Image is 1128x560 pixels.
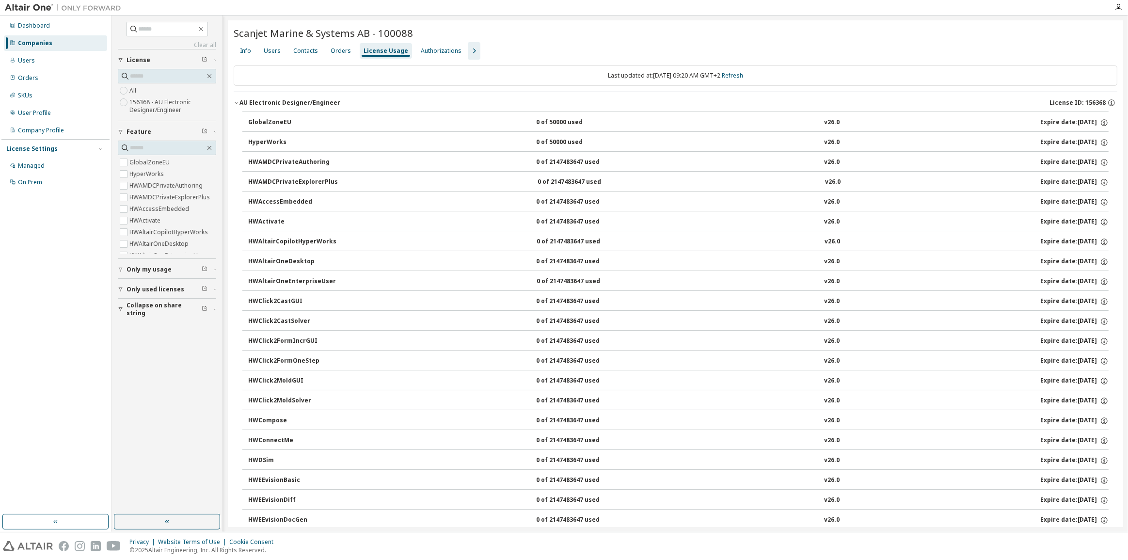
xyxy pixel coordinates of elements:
div: 0 of 2147483647 used [536,496,623,505]
label: HyperWorks [129,168,166,180]
div: v26.0 [824,138,840,147]
button: HWEEvisionDocGen0 of 2147483647 usedv26.0Expire date:[DATE] [248,510,1109,531]
button: HWActivate0 of 2147483647 usedv26.0Expire date:[DATE] [248,211,1109,233]
div: v26.0 [824,397,840,405]
div: 0 of 2147483647 used [536,317,623,326]
div: v26.0 [824,357,840,366]
div: Expire date: [DATE] [1040,238,1109,246]
div: Expire date: [DATE] [1040,436,1109,445]
div: HWClick2MoldGUI [248,377,335,385]
div: HWConnectMe [248,436,335,445]
img: Altair One [5,3,126,13]
span: Only my usage [127,266,172,273]
button: License [118,49,216,71]
button: HWEEvisionBasic0 of 2147483647 usedv26.0Expire date:[DATE] [248,470,1109,491]
img: altair_logo.svg [3,541,53,551]
div: Expire date: [DATE] [1040,416,1109,425]
div: Expire date: [DATE] [1040,118,1109,127]
div: 0 of 2147483647 used [536,416,623,425]
div: 0 of 2147483647 used [536,397,623,405]
img: linkedin.svg [91,541,101,551]
div: Expire date: [DATE] [1040,337,1109,346]
div: License Settings [6,145,58,153]
div: v26.0 [824,496,840,505]
div: Expire date: [DATE] [1040,397,1109,405]
button: HWClick2CastSolver0 of 2147483647 usedv26.0Expire date:[DATE] [248,311,1109,332]
div: 0 of 2147483647 used [538,178,625,187]
a: Clear all [118,41,216,49]
label: HWAMDCPrivateAuthoring [129,180,205,192]
div: HWCompose [248,416,335,425]
button: GlobalZoneEU0 of 50000 usedv26.0Expire date:[DATE] [248,112,1109,133]
span: Only used licenses [127,286,184,293]
div: Authorizations [421,47,461,55]
button: HWAMDCPrivateAuthoring0 of 2147483647 usedv26.0Expire date:[DATE] [248,152,1109,173]
img: instagram.svg [75,541,85,551]
div: v26.0 [824,277,840,286]
div: HWClick2CastSolver [248,317,335,326]
div: Website Terms of Use [158,538,229,546]
button: HWAccessEmbedded0 of 2147483647 usedv26.0Expire date:[DATE] [248,192,1109,213]
div: v26.0 [824,317,840,326]
label: HWAMDCPrivateExplorerPlus [129,192,212,203]
div: Expire date: [DATE] [1040,297,1109,306]
button: HWAltairOneEnterpriseUser0 of 2147483647 usedv26.0Expire date:[DATE] [248,271,1109,292]
div: Orders [331,47,351,55]
div: 0 of 2147483647 used [536,257,623,266]
div: Companies [18,39,52,47]
div: 0 of 2147483647 used [536,357,623,366]
label: 156368 - AU Electronic Designer/Engineer [129,96,216,116]
button: HWAltairCopilotHyperWorks0 of 2147483647 usedv26.0Expire date:[DATE] [248,231,1109,253]
button: HWClick2MoldGUI0 of 2147483647 usedv26.0Expire date:[DATE] [248,370,1109,392]
div: Expire date: [DATE] [1040,377,1109,385]
div: Expire date: [DATE] [1040,158,1109,167]
div: HWAMDCPrivateAuthoring [248,158,335,167]
div: User Profile [18,109,51,117]
div: Dashboard [18,22,50,30]
div: v26.0 [824,456,840,465]
div: 0 of 2147483647 used [536,516,623,525]
div: v26.0 [824,118,840,127]
div: v26.0 [824,158,840,167]
div: Expire date: [DATE] [1040,218,1109,226]
div: Managed [18,162,45,170]
label: GlobalZoneEU [129,157,172,168]
div: Expire date: [DATE] [1040,317,1109,326]
label: HWAccessEmbedded [129,203,191,215]
div: Expire date: [DATE] [1040,456,1109,465]
button: HWClick2MoldSolver0 of 2147483647 usedv26.0Expire date:[DATE] [248,390,1109,412]
span: Clear filter [202,286,207,293]
button: HWDSim0 of 2147483647 usedv26.0Expire date:[DATE] [248,450,1109,471]
div: 0 of 2147483647 used [536,377,623,385]
button: HWAMDCPrivateExplorerPlus0 of 2147483647 usedv26.0Expire date:[DATE] [248,172,1109,193]
div: Last updated at: [DATE] 09:20 AM GMT+2 [234,65,1117,86]
div: Expire date: [DATE] [1040,178,1109,187]
button: HWConnectMe0 of 2147483647 usedv26.0Expire date:[DATE] [248,430,1109,451]
div: 0 of 2147483647 used [536,436,623,445]
div: Expire date: [DATE] [1040,257,1109,266]
label: HWActivate [129,215,162,226]
div: 0 of 50000 used [536,118,623,127]
label: HWAltairOneDesktop [129,238,191,250]
div: License Usage [364,47,408,55]
div: 0 of 50000 used [536,138,623,147]
div: Company Profile [18,127,64,134]
div: HyperWorks [248,138,335,147]
span: License [127,56,150,64]
div: v26.0 [824,436,840,445]
div: v26.0 [824,198,840,207]
div: 0 of 2147483647 used [536,337,623,346]
div: v26.0 [824,257,840,266]
button: HWAltairOneDesktop0 of 2147483647 usedv26.0Expire date:[DATE] [248,251,1109,272]
div: HWEEvisionDiff [248,496,335,505]
div: 0 of 2147483647 used [536,476,623,485]
div: HWAltairCopilotHyperWorks [248,238,336,246]
div: HWClick2FormOneStep [248,357,335,366]
p: © 2025 Altair Engineering, Inc. All Rights Reserved. [129,546,279,554]
div: Expire date: [DATE] [1040,496,1109,505]
div: On Prem [18,178,42,186]
div: 0 of 2147483647 used [536,297,623,306]
div: v26.0 [824,337,840,346]
div: 0 of 2147483647 used [536,158,623,167]
div: Users [18,57,35,64]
